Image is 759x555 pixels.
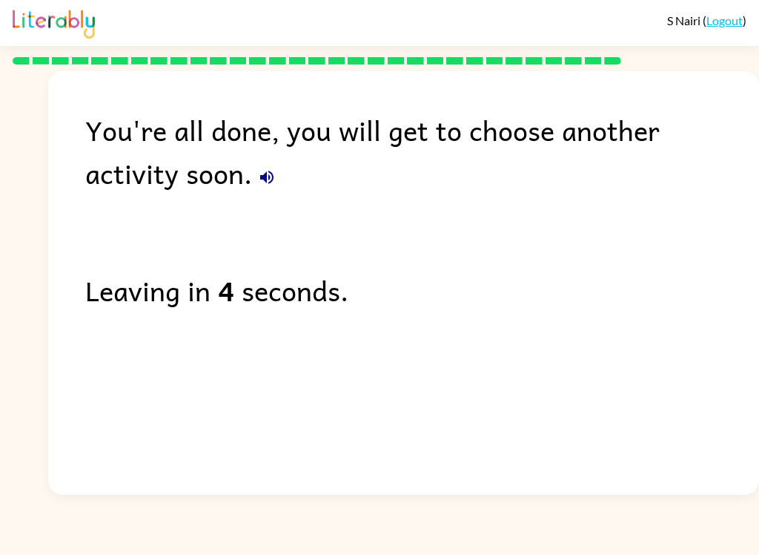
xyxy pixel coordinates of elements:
img: Literably [13,6,95,39]
div: Leaving in seconds. [85,269,759,312]
a: Logout [706,13,743,27]
span: S Nairi [667,13,703,27]
div: ( ) [667,13,746,27]
div: You're all done, you will get to choose another activity soon. [85,108,759,194]
b: 4 [218,269,234,312]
